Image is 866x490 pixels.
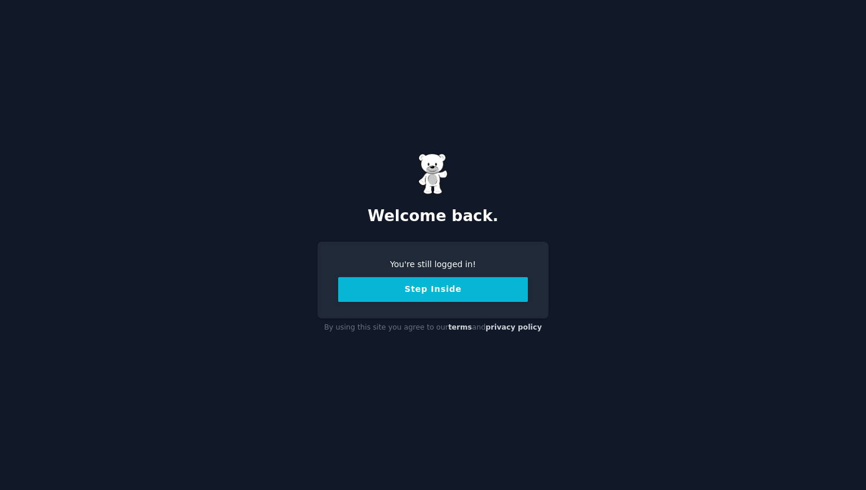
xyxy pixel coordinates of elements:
img: Gummy Bear [418,153,448,195]
a: Step Inside [338,284,528,294]
a: terms [448,323,472,331]
h2: Welcome back. [318,207,548,226]
button: Step Inside [338,277,528,302]
a: privacy policy [485,323,542,331]
div: By using this site you agree to our and [318,318,548,337]
div: You're still logged in! [338,258,528,271]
